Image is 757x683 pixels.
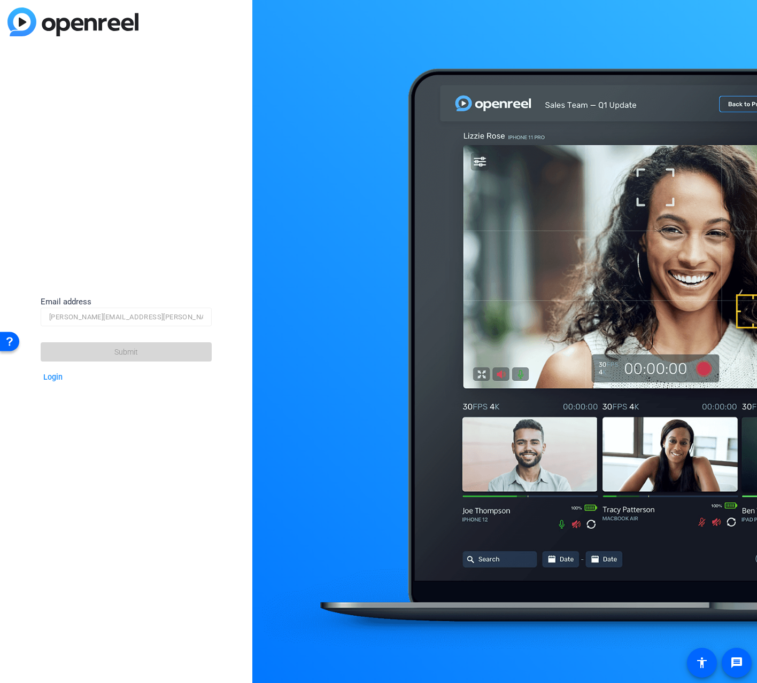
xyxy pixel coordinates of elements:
[730,656,743,669] mat-icon: message
[49,311,203,324] input: Email address
[43,373,63,382] a: Login
[696,656,708,669] mat-icon: accessibility
[41,297,91,307] span: Email address
[7,7,138,36] img: blue-gradient.svg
